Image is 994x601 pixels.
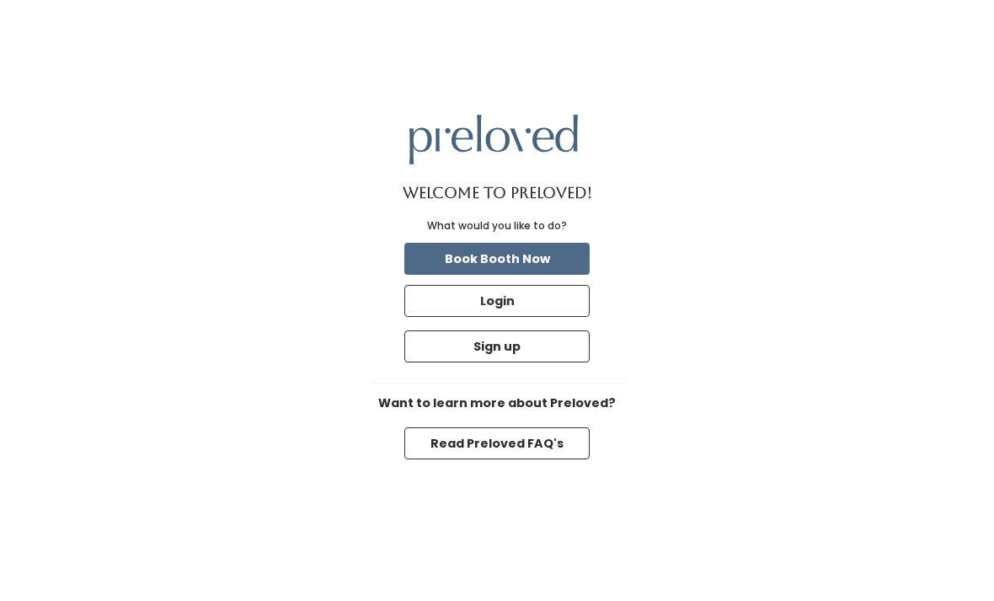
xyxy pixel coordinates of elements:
button: Read Preloved FAQ's [404,427,590,459]
a: Login [401,282,593,320]
h6: Want to learn more about Preloved? [371,397,623,411]
button: Sign up [404,330,590,362]
h1: Welcome to Preloved! [403,185,592,201]
div: What would you like to do? [427,218,567,233]
img: preloved logo [409,115,578,164]
a: Sign up [401,327,593,366]
button: Login [404,285,590,317]
button: Book Booth Now [404,243,590,275]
